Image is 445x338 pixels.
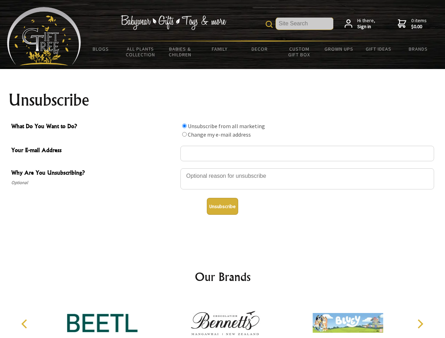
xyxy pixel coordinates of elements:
[319,42,359,56] a: Grown Ups
[411,24,427,30] strong: $0.00
[207,198,238,215] button: Unsubscribe
[8,92,437,108] h1: Unsubscribe
[357,24,375,30] strong: Sign in
[11,179,177,187] span: Optional
[266,21,273,28] img: product search
[398,18,427,30] a: 0 items$0.00
[411,17,427,30] span: 0 items
[182,124,187,128] input: What Do You Want to Do?
[121,42,161,62] a: All Plants Collection
[359,42,398,56] a: Gift Ideas
[14,268,431,285] h2: Our Brands
[188,123,265,130] label: Unsubscribe from all marketing
[398,42,438,56] a: Brands
[357,18,375,30] span: Hi there,
[279,42,319,62] a: Custom Gift Box
[345,18,375,30] a: Hi there,Sign in
[180,168,434,189] textarea: Why Are You Unsubscribing?
[180,146,434,161] input: Your E-mail Address
[11,122,177,132] span: What Do You Want to Do?
[81,42,121,56] a: BLOGS
[18,316,33,332] button: Previous
[200,42,240,56] a: Family
[276,18,333,30] input: Site Search
[11,168,177,179] span: Why Are You Unsubscribing?
[240,42,279,56] a: Decor
[7,7,81,65] img: Babyware - Gifts - Toys and more...
[412,316,428,332] button: Next
[182,132,187,137] input: What Do You Want to Do?
[120,15,226,30] img: Babywear - Gifts - Toys & more
[188,131,251,138] label: Change my e-mail address
[160,42,200,62] a: Babies & Children
[11,146,177,156] span: Your E-mail Address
